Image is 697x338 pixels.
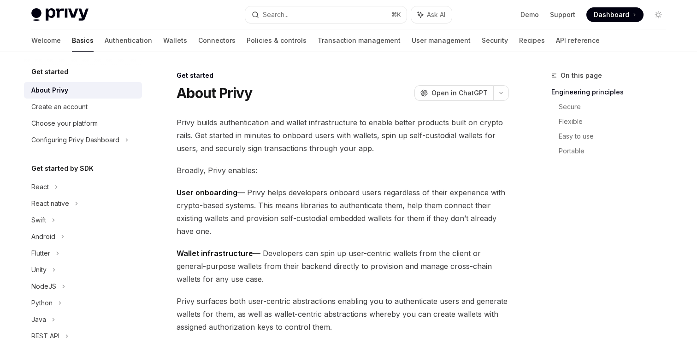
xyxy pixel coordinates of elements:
a: Dashboard [586,7,644,22]
div: Swift [31,215,46,226]
strong: Wallet infrastructure [177,249,253,258]
a: User management [412,29,471,52]
span: Broadly, Privy enables: [177,164,509,177]
a: Secure [559,99,673,114]
div: Configuring Privy Dashboard [31,134,119,146]
a: Connectors [198,29,236,52]
span: — Developers can spin up user-centric wallets from the client or general-purpose wallets from the... [177,247,509,286]
h5: Get started by SDK [31,163,94,174]
div: React native [31,198,69,209]
a: Transaction management [318,29,401,52]
button: Ask AI [411,6,452,23]
div: Get started [177,71,509,80]
a: Wallets [163,29,187,52]
a: Demo [520,10,539,19]
button: Toggle dark mode [651,7,666,22]
span: Privy surfaces both user-centric abstractions enabling you to authenticate users and generate wal... [177,295,509,333]
a: Basics [72,29,94,52]
a: Welcome [31,29,61,52]
span: Dashboard [594,10,629,19]
span: Ask AI [427,10,445,19]
span: Open in ChatGPT [431,88,488,98]
div: React [31,181,49,192]
div: Flutter [31,248,50,259]
span: On this page [561,70,602,81]
div: Python [31,297,53,309]
span: ⌘ K [391,11,401,18]
div: Unity [31,264,47,275]
div: Java [31,314,46,325]
a: Portable [559,144,673,158]
a: Create an account [24,99,142,115]
button: Search...⌘K [245,6,407,23]
div: Android [31,231,55,242]
a: Easy to use [559,129,673,144]
h5: Get started [31,66,68,77]
div: Choose your platform [31,118,98,129]
a: About Privy [24,82,142,99]
strong: User onboarding [177,188,237,197]
button: Open in ChatGPT [414,85,493,101]
a: Choose your platform [24,115,142,132]
a: Policies & controls [247,29,307,52]
a: API reference [556,29,600,52]
a: Recipes [519,29,545,52]
span: — Privy helps developers onboard users regardless of their experience with crypto-based systems. ... [177,186,509,238]
a: Support [550,10,575,19]
div: About Privy [31,85,68,96]
a: Engineering principles [551,85,673,99]
a: Authentication [105,29,152,52]
h1: About Privy [177,85,252,101]
img: light logo [31,8,89,21]
a: Flexible [559,114,673,129]
div: Create an account [31,101,88,112]
span: Privy builds authentication and wallet infrastructure to enable better products built on crypto r... [177,116,509,155]
a: Security [482,29,508,52]
div: Search... [263,9,289,20]
div: NodeJS [31,281,56,292]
